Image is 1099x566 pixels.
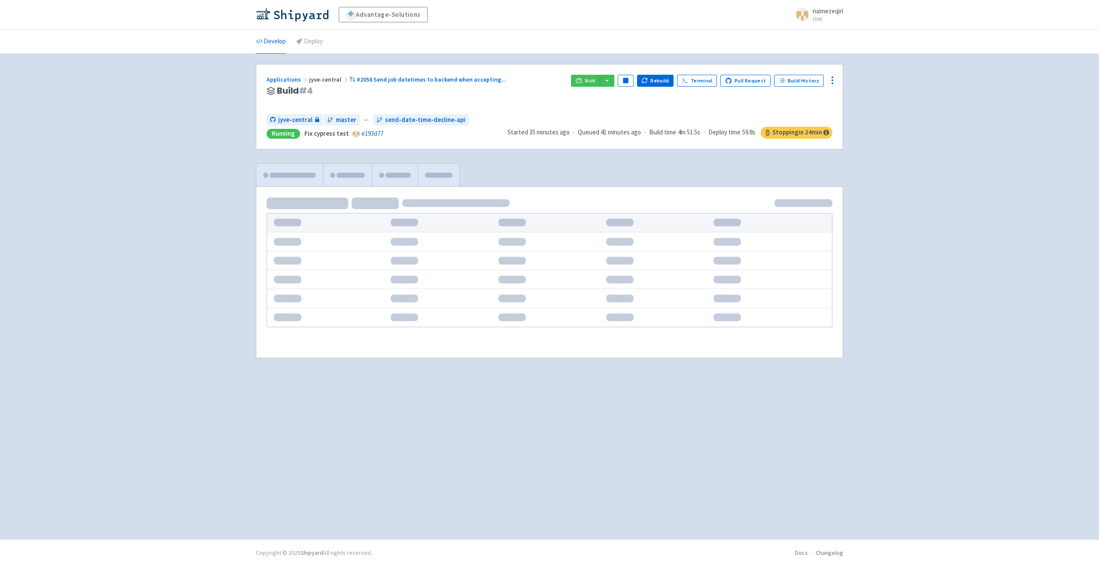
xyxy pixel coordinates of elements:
[373,114,469,126] a: send-date-time-decline-api
[571,75,600,87] a: Visit
[637,75,674,87] button: Rebuild
[267,129,300,139] div: Running
[708,128,741,137] span: Deploy time
[256,548,372,557] div: Copyright © 2025 All rights reserved.
[790,8,843,21] a: naimezeqiri User
[585,77,596,84] span: Visit
[677,75,717,87] a: Terminal
[678,128,700,137] span: 4m 51.5s
[742,128,756,137] span: 59.8s
[363,115,370,125] span: ←
[578,128,641,136] span: Queued
[618,75,633,87] button: Pause
[601,128,641,136] time: 41 minutes ago
[774,75,824,87] a: Build History
[309,76,349,83] span: jyve-central
[795,549,808,557] a: Docs
[278,115,313,125] span: jyve-central
[256,8,328,21] img: Shipyard logo
[267,114,323,126] a: jyve-central
[296,30,323,54] a: Deploy
[361,129,383,137] a: e193d77
[761,127,832,139] span: Stopping in 24 min
[357,76,506,83] span: #2058 Send job datetimes to backend when accepting ...
[324,114,360,126] a: master
[304,129,349,137] strong: Fix cypress test
[301,549,323,557] a: Shipyard
[649,128,676,137] span: Build time
[385,115,465,125] span: send-date-time-decline-api
[349,76,507,83] a: #2058 Send job datetimes to backend when accepting...
[339,7,428,22] a: Advantage-Solutions
[299,85,313,97] span: # 4
[529,128,570,136] time: 35 minutes ago
[720,75,771,87] a: Pull Request
[813,16,843,21] small: User
[816,549,843,557] a: Changelog
[277,86,313,96] span: Build
[267,76,309,83] a: Applications
[507,128,570,136] span: Started
[256,30,286,54] a: Develop
[507,127,832,139] div: · · ·
[813,7,843,15] span: naimezeqiri
[336,115,356,125] span: master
